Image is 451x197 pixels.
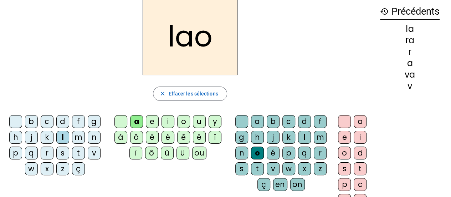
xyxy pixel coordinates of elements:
div: k [282,131,295,144]
div: on [290,178,305,191]
div: c [354,178,367,191]
div: g [88,115,101,128]
div: r [314,147,327,159]
div: va [380,70,440,79]
div: é [162,131,174,144]
div: è [146,131,159,144]
div: ê [177,131,190,144]
div: p [9,147,22,159]
div: f [314,115,327,128]
div: h [251,131,264,144]
div: j [25,131,38,144]
div: û [161,147,174,159]
div: e [146,115,159,128]
div: r [41,147,53,159]
div: x [298,162,311,175]
div: h [9,131,22,144]
div: d [354,147,367,159]
div: u [193,115,206,128]
div: j [267,131,280,144]
div: t [72,147,85,159]
div: k [41,131,53,144]
div: p [338,178,351,191]
div: v [88,147,101,159]
div: à [114,131,127,144]
div: e [338,131,351,144]
div: q [298,147,311,159]
div: t [251,162,264,175]
div: ç [72,162,85,175]
div: m [72,131,85,144]
div: l [56,131,69,144]
div: w [25,162,38,175]
div: n [235,147,248,159]
div: a [251,115,264,128]
span: Effacer les sélections [168,89,218,98]
div: z [314,162,327,175]
mat-icon: close [159,90,165,97]
div: v [267,162,280,175]
button: Effacer les sélections [153,87,227,101]
div: i [354,131,367,144]
div: l [298,131,311,144]
div: n [88,131,101,144]
div: ï [129,147,142,159]
div: b [25,115,38,128]
div: ç [257,178,270,191]
div: c [282,115,295,128]
div: s [56,147,69,159]
div: o [338,147,351,159]
div: ra [380,36,440,45]
div: en [273,178,287,191]
div: ë [193,131,206,144]
div: o [177,115,190,128]
div: s [235,162,248,175]
div: w [282,162,295,175]
div: t [354,162,367,175]
div: é [267,147,280,159]
div: b [267,115,280,128]
div: o [251,147,264,159]
div: c [41,115,53,128]
div: a [130,115,143,128]
div: ou [192,147,206,159]
div: f [72,115,85,128]
div: g [235,131,248,144]
div: r [380,48,440,56]
div: d [56,115,69,128]
div: î [209,131,221,144]
div: a [380,59,440,68]
h3: Précédents [380,4,440,20]
div: m [314,131,327,144]
div: ü [176,147,189,159]
div: ô [145,147,158,159]
div: p [282,147,295,159]
div: i [162,115,174,128]
mat-icon: history [380,7,389,16]
div: z [56,162,69,175]
div: d [298,115,311,128]
div: la [380,25,440,33]
div: a [354,115,367,128]
div: x [41,162,53,175]
div: s [338,162,351,175]
div: â [130,131,143,144]
div: v [380,82,440,90]
div: y [209,115,221,128]
div: q [25,147,38,159]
